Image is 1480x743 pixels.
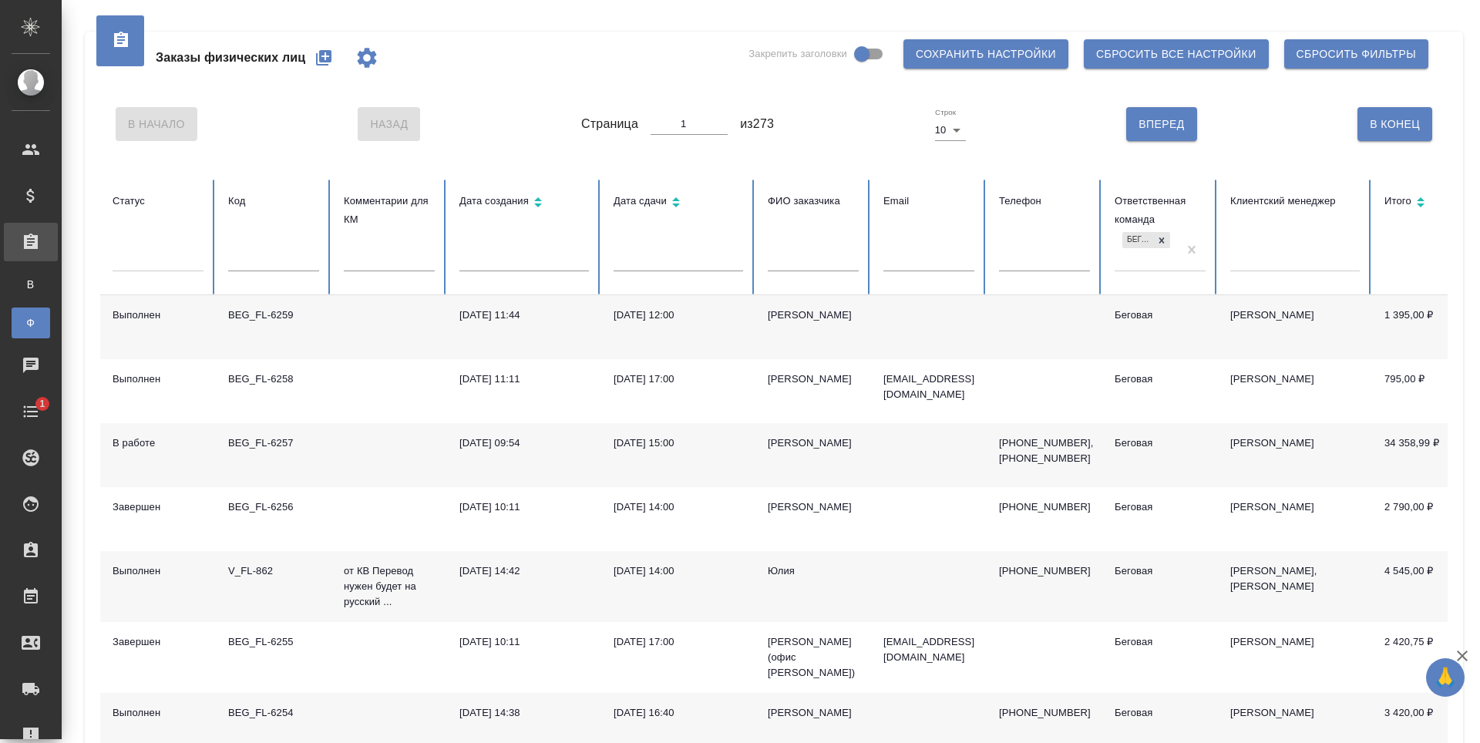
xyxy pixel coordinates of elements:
[113,563,203,579] div: Выполнен
[228,371,319,387] div: BEG_FL-6258
[614,371,743,387] div: [DATE] 17:00
[228,192,319,210] div: Код
[883,634,974,665] p: [EMAIL_ADDRESS][DOMAIN_NAME]
[12,308,50,338] a: Ф
[459,705,589,721] div: [DATE] 14:38
[768,705,859,721] div: [PERSON_NAME]
[1218,487,1372,551] td: [PERSON_NAME]
[1357,107,1432,141] button: В Конец
[344,192,435,229] div: Комментарии для КМ
[1115,192,1206,229] div: Ответственная команда
[113,371,203,387] div: Выполнен
[459,499,589,515] div: [DATE] 10:11
[1115,634,1206,650] div: Беговая
[935,109,956,116] label: Строк
[768,499,859,515] div: [PERSON_NAME]
[344,563,435,610] p: от КВ Перевод нужен будет на русский ...
[999,705,1090,721] p: [PHONE_NUMBER]
[903,39,1068,69] button: Сохранить настройки
[1384,192,1475,214] div: Сортировка
[19,315,42,331] span: Ф
[228,499,319,515] div: BEG_FL-6256
[614,499,743,515] div: [DATE] 14:00
[1115,308,1206,323] div: Беговая
[1218,622,1372,693] td: [PERSON_NAME]
[1084,39,1269,69] button: Сбросить все настройки
[1218,359,1372,423] td: [PERSON_NAME]
[113,308,203,323] div: Выполнен
[1122,232,1153,248] div: Беговая
[113,499,203,515] div: Завершен
[614,705,743,721] div: [DATE] 16:40
[935,119,966,141] div: 10
[1230,192,1360,210] div: Клиентский менеджер
[614,634,743,650] div: [DATE] 17:00
[768,435,859,451] div: [PERSON_NAME]
[1218,423,1372,487] td: [PERSON_NAME]
[113,705,203,721] div: Выполнен
[113,192,203,210] div: Статус
[1096,45,1256,64] span: Сбросить все настройки
[916,45,1056,64] span: Сохранить настройки
[12,269,50,300] a: В
[1126,107,1196,141] button: Вперед
[748,46,847,62] span: Закрепить заголовки
[459,634,589,650] div: [DATE] 10:11
[614,308,743,323] div: [DATE] 12:00
[768,634,859,681] div: [PERSON_NAME] (офис [PERSON_NAME])
[459,192,589,214] div: Сортировка
[1115,371,1206,387] div: Беговая
[4,392,58,431] a: 1
[1297,45,1416,64] span: Сбросить фильтры
[113,435,203,451] div: В работе
[228,634,319,650] div: BEG_FL-6255
[1218,295,1372,359] td: [PERSON_NAME]
[156,49,305,67] span: Заказы физических лиц
[1115,705,1206,721] div: Беговая
[459,371,589,387] div: [DATE] 11:11
[1115,563,1206,579] div: Беговая
[883,192,974,210] div: Email
[999,563,1090,579] p: [PHONE_NUMBER]
[768,371,859,387] div: [PERSON_NAME]
[1115,499,1206,515] div: Беговая
[459,308,589,323] div: [DATE] 11:44
[19,277,42,292] span: В
[768,308,859,323] div: [PERSON_NAME]
[1115,435,1206,451] div: Беговая
[459,563,589,579] div: [DATE] 14:42
[1426,658,1465,697] button: 🙏
[1218,551,1372,622] td: [PERSON_NAME], [PERSON_NAME]
[305,39,342,76] button: Создать
[999,435,1090,466] p: [PHONE_NUMBER], [PHONE_NUMBER]
[768,192,859,210] div: ФИО заказчика
[614,435,743,451] div: [DATE] 15:00
[228,435,319,451] div: BEG_FL-6257
[1370,115,1420,134] span: В Конец
[113,634,203,650] div: Завершен
[1432,661,1458,694] span: 🙏
[30,396,54,412] span: 1
[581,115,638,133] span: Страница
[614,563,743,579] div: [DATE] 14:00
[768,563,859,579] div: Юлия
[1139,115,1184,134] span: Вперед
[459,435,589,451] div: [DATE] 09:54
[883,371,974,402] p: [EMAIL_ADDRESS][DOMAIN_NAME]
[614,192,743,214] div: Сортировка
[228,308,319,323] div: BEG_FL-6259
[228,563,319,579] div: V_FL-862
[228,705,319,721] div: BEG_FL-6254
[1284,39,1428,69] button: Сбросить фильтры
[999,499,1090,515] p: [PHONE_NUMBER]
[999,192,1090,210] div: Телефон
[740,115,774,133] span: из 273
